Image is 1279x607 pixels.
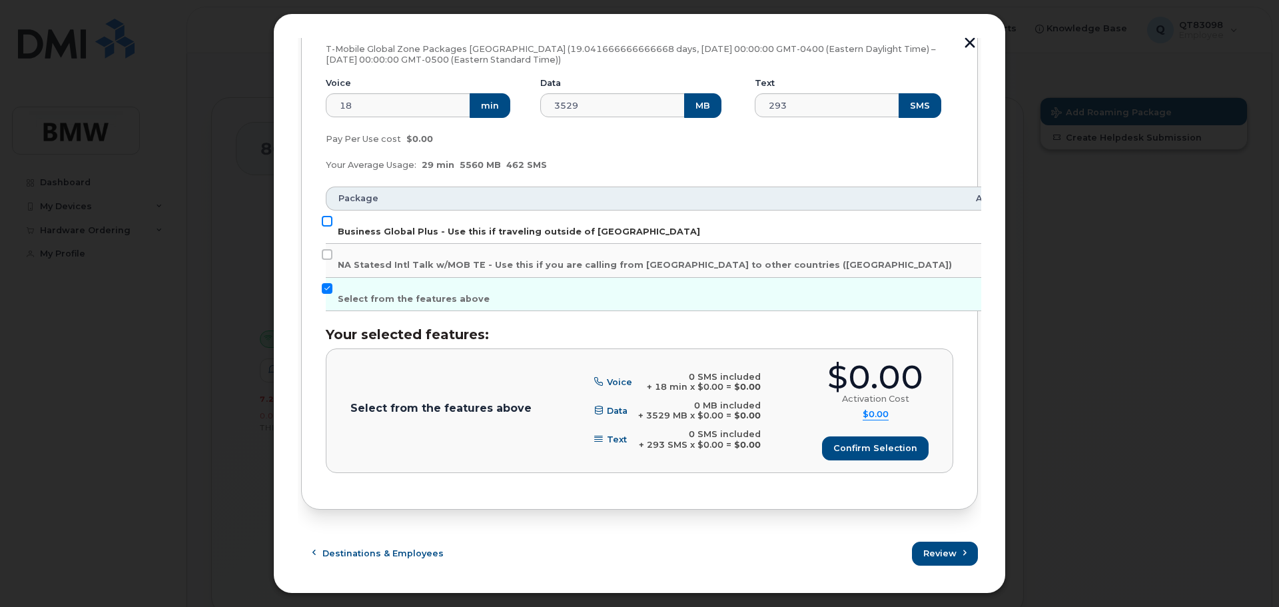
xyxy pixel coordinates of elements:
[322,249,332,260] input: NA Statesd Intl Talk w/MOB TE - Use this if you are calling from [GEOGRAPHIC_DATA] to other count...
[638,410,695,420] span: + 3529 MB x
[912,542,978,566] button: Review
[899,93,941,117] button: SMS
[842,394,909,404] div: Activation Cost
[923,547,957,560] span: Review
[322,547,444,560] span: Destinations & Employees
[964,187,1025,211] th: Amount
[647,382,695,392] span: + 18 min x
[338,260,952,270] span: NA Statesd Intl Talk w/MOB TE - Use this if you are calling from [GEOGRAPHIC_DATA] to other count...
[326,134,401,144] span: Pay Per Use cost
[338,227,700,237] span: Business Global Plus - Use this if traveling outside of [GEOGRAPHIC_DATA]
[827,361,923,394] div: $0.00
[822,436,929,460] button: Confirm selection
[506,160,547,170] span: 462 SMS
[755,78,775,89] label: Text
[406,134,433,144] span: $0.00
[734,382,761,392] b: $0.00
[607,377,632,387] span: Voice
[684,93,721,117] button: MB
[326,187,964,211] th: Package
[734,410,761,420] b: $0.00
[607,434,627,444] span: Text
[639,440,695,450] span: + 293 SMS x
[422,160,454,170] span: 29 min
[350,403,532,414] p: Select from the features above
[301,542,455,566] button: Destinations & Employees
[697,382,731,392] span: $0.00 =
[697,410,731,420] span: $0.00 =
[470,93,510,117] button: min
[326,78,351,89] label: Voice
[322,216,332,227] input: Business Global Plus - Use this if traveling outside of [GEOGRAPHIC_DATA]
[326,44,953,65] p: T-Mobile Global Zone Packages [GEOGRAPHIC_DATA] (19.041666666666668 days, [DATE] 00:00:00 GMT-040...
[326,160,416,170] span: Your Average Usage:
[338,294,490,304] span: Select from the features above
[638,400,761,411] div: 0 MB included
[697,440,731,450] span: $0.00 =
[607,406,628,416] span: Data
[322,283,332,294] input: Select from the features above
[863,409,889,420] summary: $0.00
[1221,549,1269,597] iframe: Messenger Launcher
[326,327,953,342] h3: Your selected features:
[540,78,561,89] label: Data
[460,160,501,170] span: 5560 MB
[639,429,761,440] div: 0 SMS included
[833,442,917,454] span: Confirm selection
[647,372,761,382] div: 0 SMS included
[734,440,761,450] b: $0.00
